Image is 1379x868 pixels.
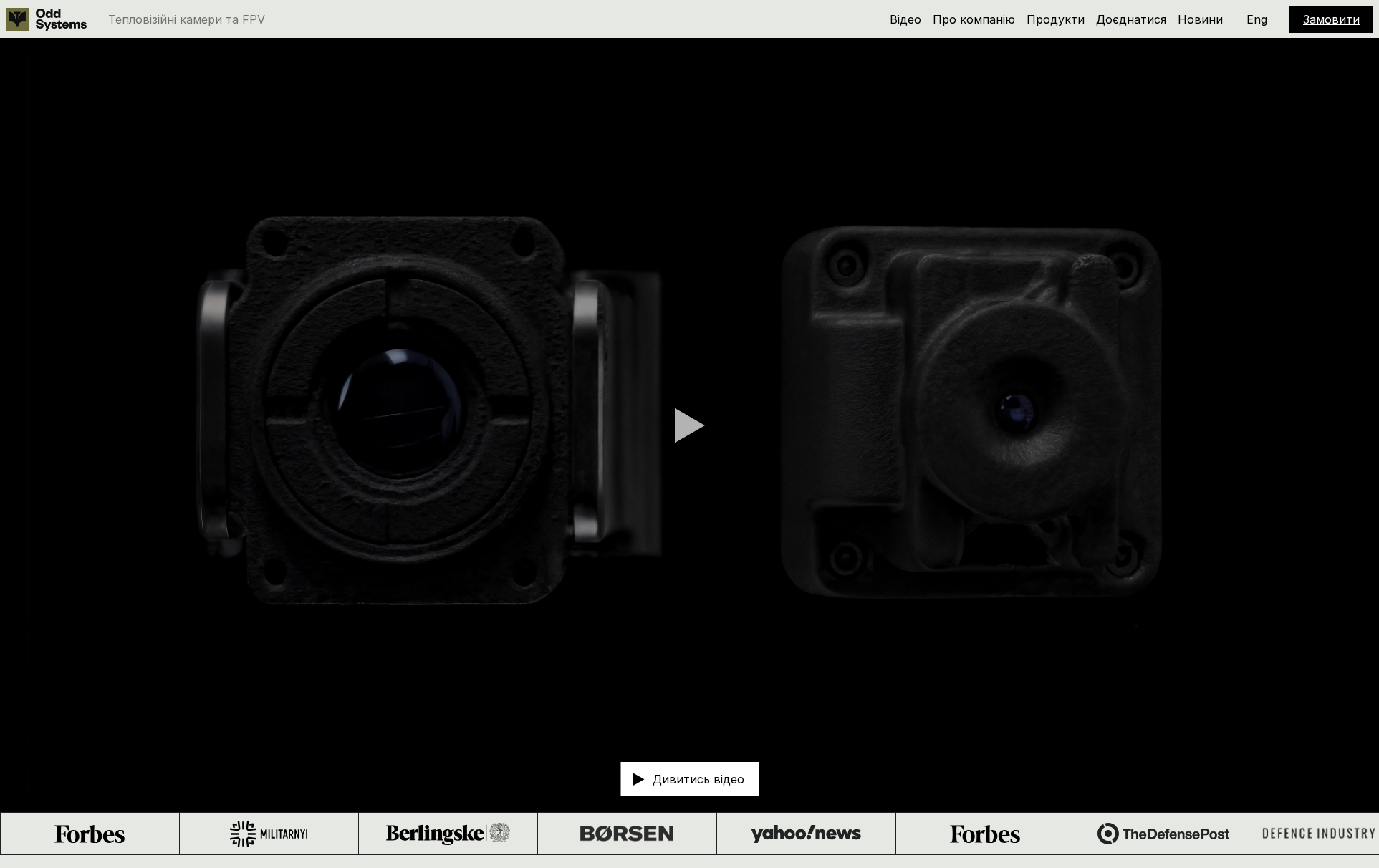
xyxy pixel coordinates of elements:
p: Eng [1246,14,1267,25]
p: Дивитись відео [653,773,744,785]
a: Новини [1178,12,1223,26]
a: Продукти [1027,12,1085,26]
a: Замовити [1303,12,1360,26]
a: Доєднатися [1096,12,1166,26]
a: Про компанію [933,12,1015,26]
p: Тепловізійні камери та FPV [108,14,265,25]
a: Відео [890,12,921,26]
